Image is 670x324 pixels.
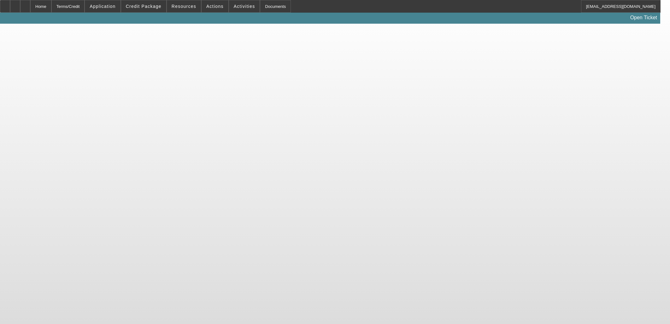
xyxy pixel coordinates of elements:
span: Credit Package [126,4,162,9]
button: Credit Package [121,0,166,12]
button: Application [85,0,120,12]
a: Open Ticket [628,12,660,23]
span: Application [90,4,115,9]
button: Activities [229,0,260,12]
span: Activities [234,4,255,9]
button: Actions [202,0,228,12]
button: Resources [167,0,201,12]
span: Actions [206,4,224,9]
span: Resources [172,4,196,9]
